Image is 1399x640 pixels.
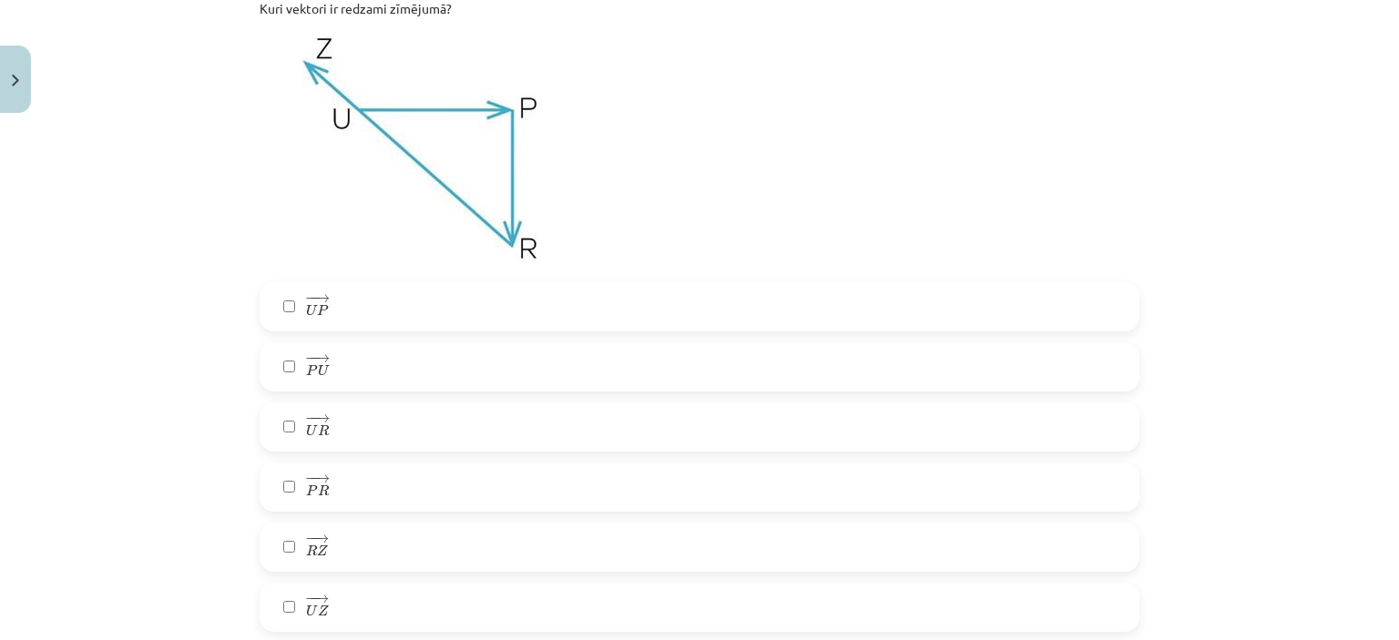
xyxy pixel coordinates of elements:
[317,304,329,316] span: P
[305,354,317,362] span: −
[305,534,317,543] span: −
[310,414,311,422] span: −
[315,414,330,422] span: →
[318,424,329,436] span: R
[318,364,329,376] span: U
[315,354,330,362] span: →
[315,294,330,302] span: →
[306,424,317,436] span: U
[315,474,330,483] span: →
[314,534,329,543] span: →
[306,604,317,616] span: U
[310,294,311,302] span: −
[317,544,328,556] span: Z
[305,414,317,422] span: −
[318,484,329,496] span: R
[314,594,329,603] span: →
[310,474,311,483] span: −
[306,304,317,316] span: U
[310,594,311,603] span: −
[306,544,317,556] span: R
[310,354,311,362] span: −
[305,474,317,483] span: −
[12,75,19,86] img: icon-close-lesson-0947bae3869378f0d4975bcd49f059093ad1ed9edebbc8119c70593378902aed.svg
[305,294,317,302] span: −
[305,594,317,603] span: −
[306,484,318,496] span: P
[318,604,329,616] span: Z
[306,364,318,376] span: P
[310,534,311,543] span: −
